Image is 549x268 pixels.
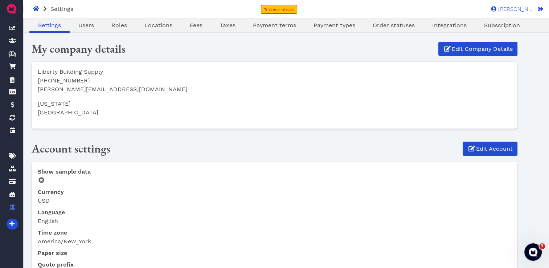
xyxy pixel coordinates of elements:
a: Settings [29,21,70,30]
span: Account settings [32,141,110,156]
span: 3 [539,243,545,249]
iframe: Intercom live chat [524,243,542,261]
span: Edit Company Details [451,45,513,53]
dd: America/New_York [38,237,511,246]
a: [PERSON_NAME] [487,5,533,12]
a: Fees [181,21,211,30]
span: Locations [144,22,172,29]
dd: USD [38,196,511,205]
li: [PERSON_NAME][EMAIL_ADDRESS][DOMAIN_NAME] [38,85,511,94]
a: Taxes [211,21,244,30]
span: Payment terms [253,22,296,29]
li: Liberty Building Supply [38,68,511,76]
span: Show sample data [38,168,91,175]
p: [US_STATE] [38,100,511,108]
span: Users [78,22,94,29]
span: Quote prefix [38,261,74,268]
span: Paper size [38,249,67,256]
a: Payment terms [244,21,305,30]
span: Taxes [220,22,235,29]
a: Subscription [475,21,529,30]
span: My company details [32,41,126,56]
span: Settings [38,22,61,29]
a: Roles [103,21,136,30]
dd: English [38,217,511,226]
span: Subscription [484,22,520,29]
span: Payment types [314,22,355,29]
span: Order statuses [373,22,415,29]
a: Payment types [305,21,364,30]
a: Locations [136,21,181,30]
p: [GEOGRAPHIC_DATA] [38,108,511,117]
a: Order statuses [364,21,423,30]
span: [PERSON_NAME] [496,7,533,12]
span: Language [38,209,65,216]
span: Edit Account [475,145,513,153]
span: Currency [38,188,64,195]
a: Edit Account [463,142,517,156]
span: Trial ending soon [264,7,294,11]
span: Integrations [432,22,467,29]
span: Fees [190,22,202,29]
a: Integrations [423,21,475,30]
tspan: $ [11,52,13,55]
a: Edit Company Details [438,42,517,56]
a: Users [70,21,103,30]
span: Time zone [38,229,67,236]
img: QuoteM_icon_flat.png [6,3,17,15]
span: Roles [111,22,127,29]
a: Trial ending soon [261,5,297,14]
li: [PHONE_NUMBER] [38,76,511,85]
span: Settings [50,5,73,12]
